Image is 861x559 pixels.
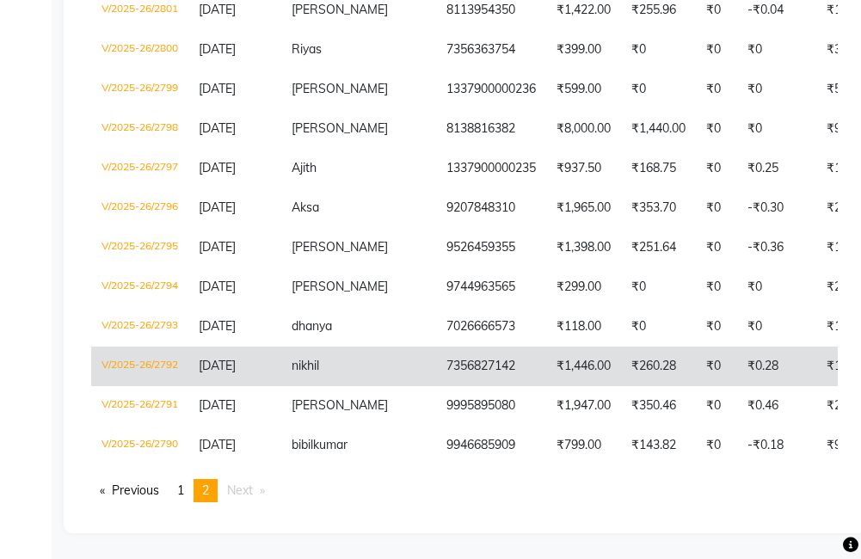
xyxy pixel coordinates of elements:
[696,307,737,347] td: ₹0
[621,426,696,465] td: ₹143.82
[621,30,696,70] td: ₹0
[436,267,546,307] td: 9744963565
[737,347,816,386] td: ₹0.28
[436,149,546,188] td: 1337900000235
[292,81,388,96] span: [PERSON_NAME]
[737,307,816,347] td: ₹0
[436,307,546,347] td: 7026666573
[292,120,388,136] span: [PERSON_NAME]
[546,426,621,465] td: ₹799.00
[621,267,696,307] td: ₹0
[292,41,322,57] span: Riyas
[91,70,188,109] td: V/2025-26/2799
[91,109,188,149] td: V/2025-26/2798
[737,267,816,307] td: ₹0
[91,228,188,267] td: V/2025-26/2795
[546,30,621,70] td: ₹399.00
[91,347,188,386] td: V/2025-26/2792
[546,386,621,426] td: ₹1,947.00
[737,30,816,70] td: ₹0
[199,358,236,373] span: [DATE]
[199,200,236,215] span: [DATE]
[91,386,188,426] td: V/2025-26/2791
[199,279,236,294] span: [DATE]
[546,228,621,267] td: ₹1,398.00
[696,188,737,228] td: ₹0
[292,358,319,373] span: nikhil
[621,149,696,188] td: ₹168.75
[436,188,546,228] td: 9207848310
[199,41,236,57] span: [DATE]
[91,479,168,502] a: Previous
[546,347,621,386] td: ₹1,446.00
[292,318,332,334] span: dhanya
[696,347,737,386] td: ₹0
[91,426,188,465] td: V/2025-26/2790
[199,437,236,452] span: [DATE]
[696,426,737,465] td: ₹0
[91,30,188,70] td: V/2025-26/2800
[696,109,737,149] td: ₹0
[199,160,236,175] span: [DATE]
[621,70,696,109] td: ₹0
[621,347,696,386] td: ₹260.28
[292,437,313,452] span: bibil
[313,437,347,452] span: kumar
[546,109,621,149] td: ₹8,000.00
[737,188,816,228] td: -₹0.30
[546,149,621,188] td: ₹937.50
[91,307,188,347] td: V/2025-26/2793
[436,228,546,267] td: 9526459355
[292,239,388,255] span: [PERSON_NAME]
[737,228,816,267] td: -₹0.36
[621,307,696,347] td: ₹0
[91,149,188,188] td: V/2025-26/2797
[436,426,546,465] td: 9946685909
[696,70,737,109] td: ₹0
[292,160,317,175] span: Ajith
[177,482,184,498] span: 1
[621,386,696,426] td: ₹350.46
[621,109,696,149] td: ₹1,440.00
[292,279,388,294] span: [PERSON_NAME]
[227,482,253,498] span: Next
[696,267,737,307] td: ₹0
[621,228,696,267] td: ₹251.64
[199,397,236,413] span: [DATE]
[292,397,388,413] span: [PERSON_NAME]
[91,267,188,307] td: V/2025-26/2794
[546,267,621,307] td: ₹299.00
[546,70,621,109] td: ₹599.00
[292,200,319,215] span: Aksa
[436,109,546,149] td: 8138816382
[737,109,816,149] td: ₹0
[737,149,816,188] td: ₹0.25
[199,120,236,136] span: [DATE]
[737,386,816,426] td: ₹0.46
[436,70,546,109] td: 1337900000236
[737,70,816,109] td: ₹0
[546,307,621,347] td: ₹118.00
[737,426,816,465] td: -₹0.18
[696,228,737,267] td: ₹0
[436,386,546,426] td: 9995895080
[199,2,236,17] span: [DATE]
[436,30,546,70] td: 7356363754
[202,482,209,498] span: 2
[199,81,236,96] span: [DATE]
[292,2,388,17] span: [PERSON_NAME]
[696,386,737,426] td: ₹0
[199,318,236,334] span: [DATE]
[91,479,838,502] nav: Pagination
[621,188,696,228] td: ₹353.70
[91,188,188,228] td: V/2025-26/2796
[696,30,737,70] td: ₹0
[546,188,621,228] td: ₹1,965.00
[696,149,737,188] td: ₹0
[199,239,236,255] span: [DATE]
[436,347,546,386] td: 7356827142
